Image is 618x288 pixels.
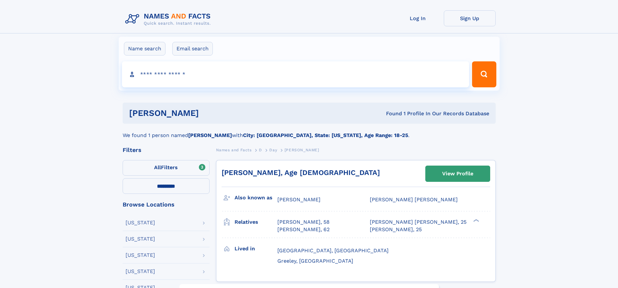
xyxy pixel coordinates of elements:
[277,196,321,203] span: [PERSON_NAME]
[126,236,155,242] div: [US_STATE]
[269,148,277,152] span: Day
[277,258,353,264] span: Greeley, [GEOGRAPHIC_DATA]
[126,220,155,225] div: [US_STATE]
[122,61,469,87] input: search input
[259,148,262,152] span: D
[124,42,165,56] label: Name search
[370,196,458,203] span: [PERSON_NAME] [PERSON_NAME]
[472,219,479,223] div: ❯
[269,146,277,154] a: Day
[222,169,380,177] a: [PERSON_NAME], Age [DEMOGRAPHIC_DATA]
[172,42,213,56] label: Email search
[472,61,496,87] button: Search Button
[129,109,293,117] h1: [PERSON_NAME]
[426,166,490,182] a: View Profile
[123,202,210,207] div: Browse Locations
[277,226,330,233] a: [PERSON_NAME], 62
[235,192,277,203] h3: Also known as
[277,219,330,226] a: [PERSON_NAME], 58
[188,132,232,138] b: [PERSON_NAME]
[392,10,444,26] a: Log In
[123,147,210,153] div: Filters
[123,160,210,176] label: Filters
[154,164,161,170] span: All
[442,166,473,181] div: View Profile
[235,217,277,228] h3: Relatives
[285,148,319,152] span: [PERSON_NAME]
[370,219,467,226] a: [PERSON_NAME] [PERSON_NAME], 25
[277,247,389,254] span: [GEOGRAPHIC_DATA], [GEOGRAPHIC_DATA]
[126,269,155,274] div: [US_STATE]
[126,253,155,258] div: [US_STATE]
[370,226,422,233] a: [PERSON_NAME], 25
[235,243,277,254] h3: Lived in
[123,10,216,28] img: Logo Names and Facts
[292,110,489,117] div: Found 1 Profile In Our Records Database
[123,124,496,139] div: We found 1 person named with .
[259,146,262,154] a: D
[216,146,252,154] a: Names and Facts
[444,10,496,26] a: Sign Up
[243,132,408,138] b: City: [GEOGRAPHIC_DATA], State: [US_STATE], Age Range: 18-25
